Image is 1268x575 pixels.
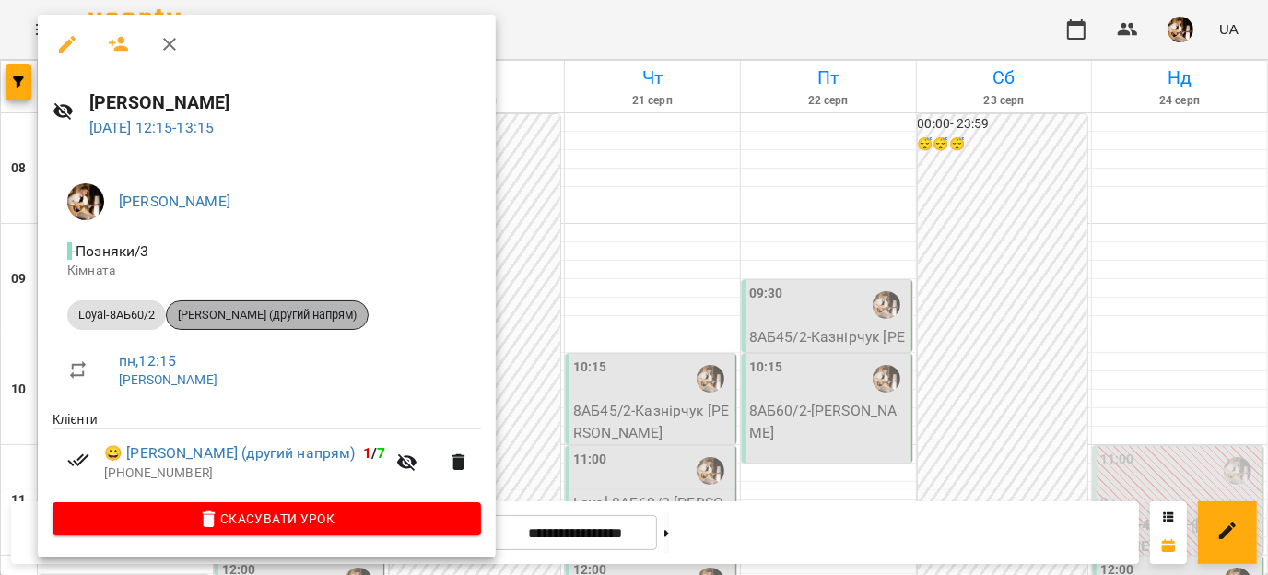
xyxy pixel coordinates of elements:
[104,464,385,483] p: [PHONE_NUMBER]
[53,410,481,502] ul: Клієнти
[89,88,481,117] h6: [PERSON_NAME]
[67,449,89,471] svg: Візит сплачено
[119,372,217,387] a: [PERSON_NAME]
[119,352,176,370] a: пн , 12:15
[363,444,371,462] span: 1
[166,300,369,330] div: [PERSON_NAME] (другий напрям)
[53,502,481,535] button: Скасувати Урок
[167,307,368,323] span: [PERSON_NAME] (другий напрям)
[67,508,466,530] span: Скасувати Урок
[104,442,356,464] a: 😀 [PERSON_NAME] (другий напрям)
[67,307,166,323] span: Loyal-8АБ60/2
[377,444,385,462] span: 7
[67,183,104,220] img: 0162ea527a5616b79ea1cf03ccdd73a5.jpg
[67,262,466,280] p: Кімната
[363,444,385,462] b: /
[89,119,215,136] a: [DATE] 12:15-13:15
[67,242,153,260] span: - Позняки/3
[119,193,230,210] a: [PERSON_NAME]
